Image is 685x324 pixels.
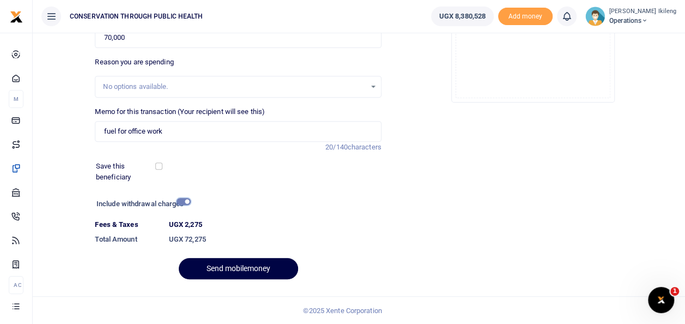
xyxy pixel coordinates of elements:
[95,121,381,142] input: Enter extra information
[431,7,494,26] a: UGX 8,380,528
[9,276,23,294] li: Ac
[498,11,553,20] a: Add money
[169,219,202,230] label: UGX 2,275
[169,235,381,244] h6: UGX 72,275
[348,143,381,151] span: characters
[95,27,381,48] input: UGX
[10,12,23,20] a: logo-small logo-large logo-large
[90,219,164,230] dt: Fees & Taxes
[585,7,605,26] img: profile-user
[95,57,173,68] label: Reason you are spending
[498,8,553,26] li: Toup your wallet
[648,287,674,313] iframe: Intercom live chat
[96,200,186,208] h6: Include withdrawal charges
[609,16,676,26] span: Operations
[65,11,207,21] span: CONSERVATION THROUGH PUBLIC HEALTH
[103,81,365,92] div: No options available.
[96,161,157,182] label: Save this beneficiary
[609,7,676,16] small: [PERSON_NAME] Ikileng
[585,7,676,26] a: profile-user [PERSON_NAME] Ikileng Operations
[95,235,160,244] h6: Total Amount
[9,90,23,108] li: M
[95,106,265,117] label: Memo for this transaction (Your recipient will see this)
[439,11,486,22] span: UGX 8,380,528
[179,258,298,279] button: Send mobilemoney
[10,10,23,23] img: logo-small
[325,143,348,151] span: 20/140
[670,287,679,296] span: 1
[498,8,553,26] span: Add money
[427,7,498,26] li: Wallet ballance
